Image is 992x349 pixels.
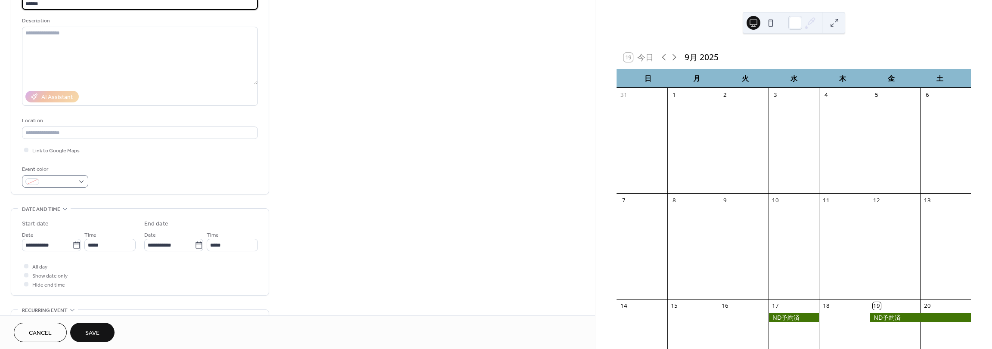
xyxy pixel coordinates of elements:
[32,263,47,272] span: All day
[822,91,830,99] div: 4
[22,205,60,214] span: Date and time
[873,197,880,204] div: 12
[22,219,49,229] div: Start date
[144,231,156,240] span: Date
[769,313,819,322] div: ND予約済
[670,197,678,204] div: 8
[207,231,219,240] span: Time
[924,197,931,204] div: 13
[29,329,52,338] span: Cancel
[22,116,256,125] div: Location
[721,302,729,310] div: 16
[721,91,729,99] div: 2
[14,323,67,342] button: Cancel
[620,197,628,204] div: 7
[721,69,769,88] div: 火
[822,302,830,310] div: 18
[22,306,68,315] span: Recurring event
[924,302,931,310] div: 20
[873,91,880,99] div: 5
[22,16,256,25] div: Description
[685,51,719,64] div: 9月 2025
[144,219,168,229] div: End date
[670,91,678,99] div: 1
[873,302,880,310] div: 19
[620,91,628,99] div: 31
[32,146,80,155] span: Link to Google Maps
[85,329,99,338] span: Save
[620,302,628,310] div: 14
[70,323,115,342] button: Save
[22,165,87,174] div: Event color
[672,69,721,88] div: 月
[822,197,830,204] div: 11
[772,197,779,204] div: 10
[769,69,818,88] div: 水
[84,231,96,240] span: Time
[670,302,678,310] div: 15
[721,197,729,204] div: 9
[772,302,779,310] div: 17
[870,313,971,322] div: ND予約済
[22,231,34,240] span: Date
[32,272,68,281] span: Show date only
[818,69,867,88] div: 木
[867,69,915,88] div: 金
[915,69,964,88] div: 土
[772,91,779,99] div: 3
[623,69,672,88] div: 日
[924,91,931,99] div: 6
[32,281,65,290] span: Hide end time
